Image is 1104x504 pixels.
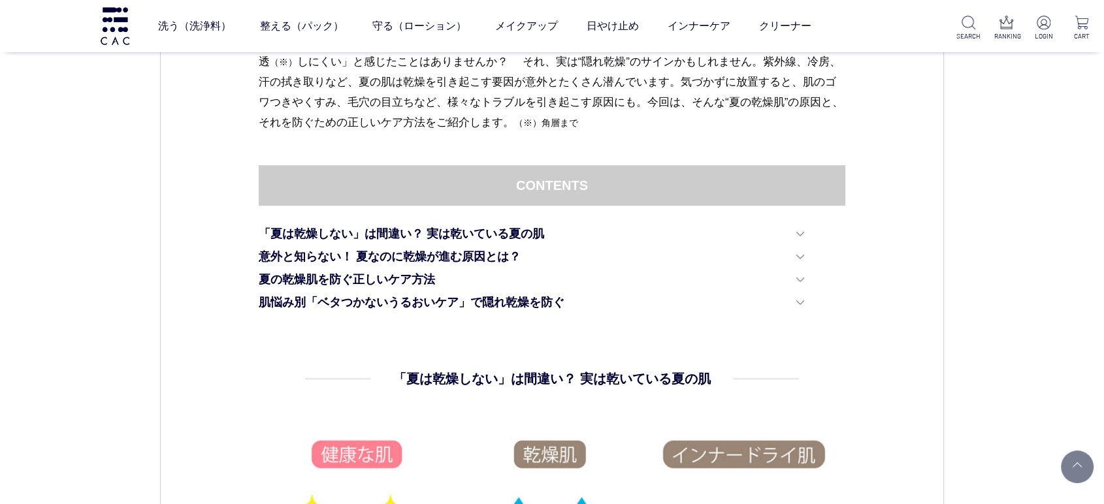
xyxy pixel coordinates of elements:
[1031,16,1056,41] a: LOGIN
[759,8,811,44] a: クリーナー
[158,8,231,44] a: 洗う（洗浄料）
[393,369,711,388] h4: 「夏は乾燥しない」は間違い？ 実は乾いている夏の肌
[1031,31,1056,41] p: LOGIN
[1069,31,1094,41] p: CART
[956,31,981,41] p: SEARCH
[994,31,1018,41] p: RANKING
[259,271,805,289] a: 夏の乾燥肌を防ぐ正しいケア方法
[1069,16,1094,41] a: CART
[514,118,578,128] span: （※）角層まで
[99,7,131,44] img: logo
[34,34,151,46] div: ドメイン: [DOMAIN_NAME]
[587,8,639,44] a: 日やけ止め
[372,8,466,44] a: 守る（ローション）
[259,165,846,206] dt: CONTENTS
[21,21,31,31] img: logo_orange.svg
[259,225,805,243] a: 「夏は乾燥しない」は間違い？ 実は乾いている夏の肌
[259,294,805,311] a: 肌悩み別「ベタつかないうるおいケア」で隠れ乾燥を防ぐ
[260,8,344,44] a: 整える（パック）
[37,21,64,31] div: v 4.0.25
[59,78,109,87] div: ドメイン概要
[259,31,846,133] p: 汗や皮脂で肌がうるおっているように感じる夏。でも、ふと鏡を見たとき、「なんだか肌がゴワつく」「化粧水が浸透 しにくい」と感じたことはありませんか？ それ、実は“隠れ乾燥”のサインかもしれません。...
[956,16,981,41] a: SEARCH
[259,248,805,266] a: 意外と知らない！ 夏なのに乾燥が進む原因とは？
[21,34,31,46] img: website_grey.svg
[495,8,558,44] a: メイクアップ
[994,16,1018,41] a: RANKING
[137,77,148,87] img: tab_keywords_by_traffic_grey.svg
[152,78,210,87] div: キーワード流入
[44,77,55,87] img: tab_domain_overview_orange.svg
[668,8,730,44] a: インナーケア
